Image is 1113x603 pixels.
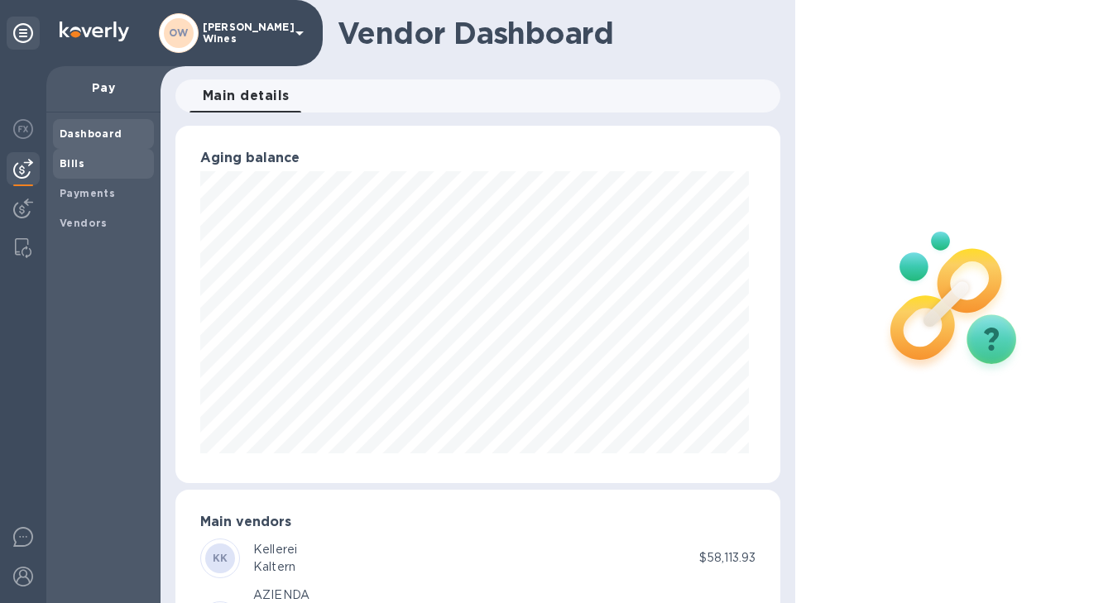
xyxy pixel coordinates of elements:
[203,84,290,108] span: Main details
[253,558,297,576] div: Kaltern
[200,514,756,530] h3: Main vendors
[203,22,285,45] p: [PERSON_NAME] Wines
[699,549,756,567] p: $58,113.93
[338,16,769,50] h1: Vendor Dashboard
[13,119,33,139] img: Foreign exchange
[213,552,228,564] b: KK
[60,127,122,140] b: Dashboard
[253,541,297,558] div: Kellerei
[60,187,115,199] b: Payments
[200,151,756,166] h3: Aging balance
[60,157,84,170] b: Bills
[60,22,129,41] img: Logo
[169,26,189,39] b: OW
[60,217,108,229] b: Vendors
[7,17,40,50] div: Unpin categories
[60,79,147,96] p: Pay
